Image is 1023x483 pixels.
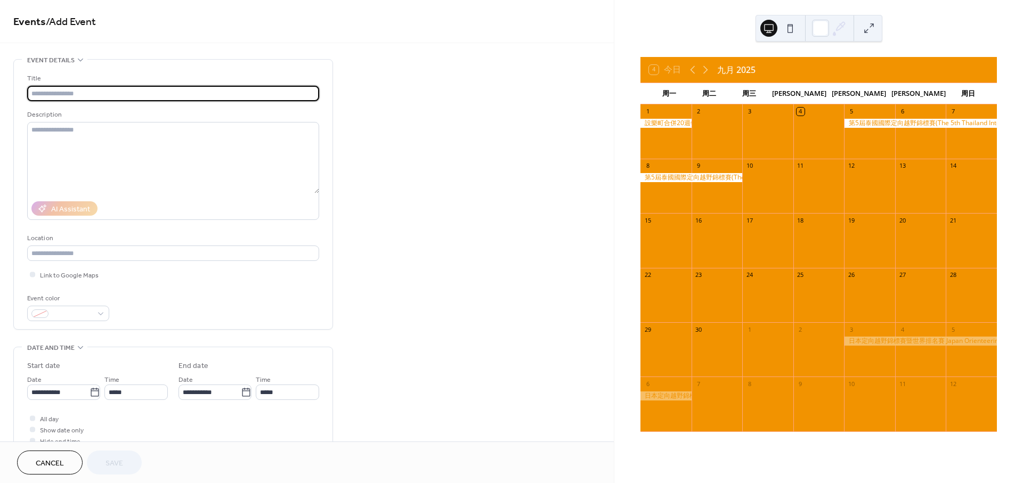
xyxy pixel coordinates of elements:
[745,271,753,279] div: 24
[948,83,988,104] div: 周日
[40,425,84,436] span: Show date only
[27,109,317,120] div: Description
[695,216,703,224] div: 16
[797,380,805,388] div: 9
[27,342,75,354] span: Date and time
[847,380,855,388] div: 10
[769,83,829,104] div: [PERSON_NAME]
[949,380,957,388] div: 12
[13,12,46,32] a: Events
[844,119,997,128] div: 第5屆泰國國際定向越野錦標賽(The 5th Thailand International Orienteering Championships)
[644,271,652,279] div: 22
[949,271,957,279] div: 28
[889,83,948,104] div: [PERSON_NAME]
[27,374,42,386] span: Date
[17,451,83,474] button: Cancel
[46,12,96,32] span: / Add Event
[256,374,271,386] span: Time
[27,293,107,304] div: Event color
[104,374,119,386] span: Time
[949,162,957,170] div: 14
[797,108,805,116] div: 4
[40,270,99,281] span: Link to Google Maps
[178,374,193,386] span: Date
[27,233,317,244] div: Location
[695,271,703,279] div: 23
[898,162,906,170] div: 13
[695,380,703,388] div: 7
[745,162,753,170] div: 10
[27,55,75,66] span: Event details
[695,162,703,170] div: 9
[949,216,957,224] div: 21
[898,325,906,333] div: 4
[695,325,703,333] div: 30
[847,271,855,279] div: 26
[898,271,906,279] div: 27
[40,436,80,447] span: Hide end time
[797,325,805,333] div: 2
[178,361,208,372] div: End date
[644,325,652,333] div: 29
[644,162,652,170] div: 8
[745,108,753,116] div: 3
[36,458,64,469] span: Cancel
[644,380,652,388] div: 6
[745,380,753,388] div: 8
[847,108,855,116] div: 5
[27,361,60,372] div: Start date
[898,380,906,388] div: 11
[745,216,753,224] div: 17
[640,173,742,182] div: 第5屆泰國國際定向越野錦標賽(The 5th Thailand International Orienteering Championships)
[695,108,703,116] div: 2
[797,271,805,279] div: 25
[949,108,957,116] div: 7
[898,216,906,224] div: 20
[847,216,855,224] div: 19
[847,325,855,333] div: 3
[640,391,692,400] div: 日本定向越野錦標賽暨世界排名賽 Japan Orienteering Championships
[847,162,855,170] div: 12
[844,337,997,346] div: 日本定向越野錦標賽暨世界排名賽 Japan Orienteering Championships
[745,325,753,333] div: 1
[717,63,756,76] div: 九月 2025
[27,73,317,84] div: Title
[829,83,889,104] div: [PERSON_NAME]
[640,119,692,128] div: 設樂町合併20週年定向越野賽 The 20th anniversary of the merger of Shitara Town orienteering competition
[649,83,689,104] div: 周一
[797,162,805,170] div: 11
[729,83,769,104] div: 周三
[644,108,652,116] div: 1
[689,83,729,104] div: 周二
[949,325,957,333] div: 5
[797,216,805,224] div: 18
[644,216,652,224] div: 15
[898,108,906,116] div: 6
[40,414,59,425] span: All day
